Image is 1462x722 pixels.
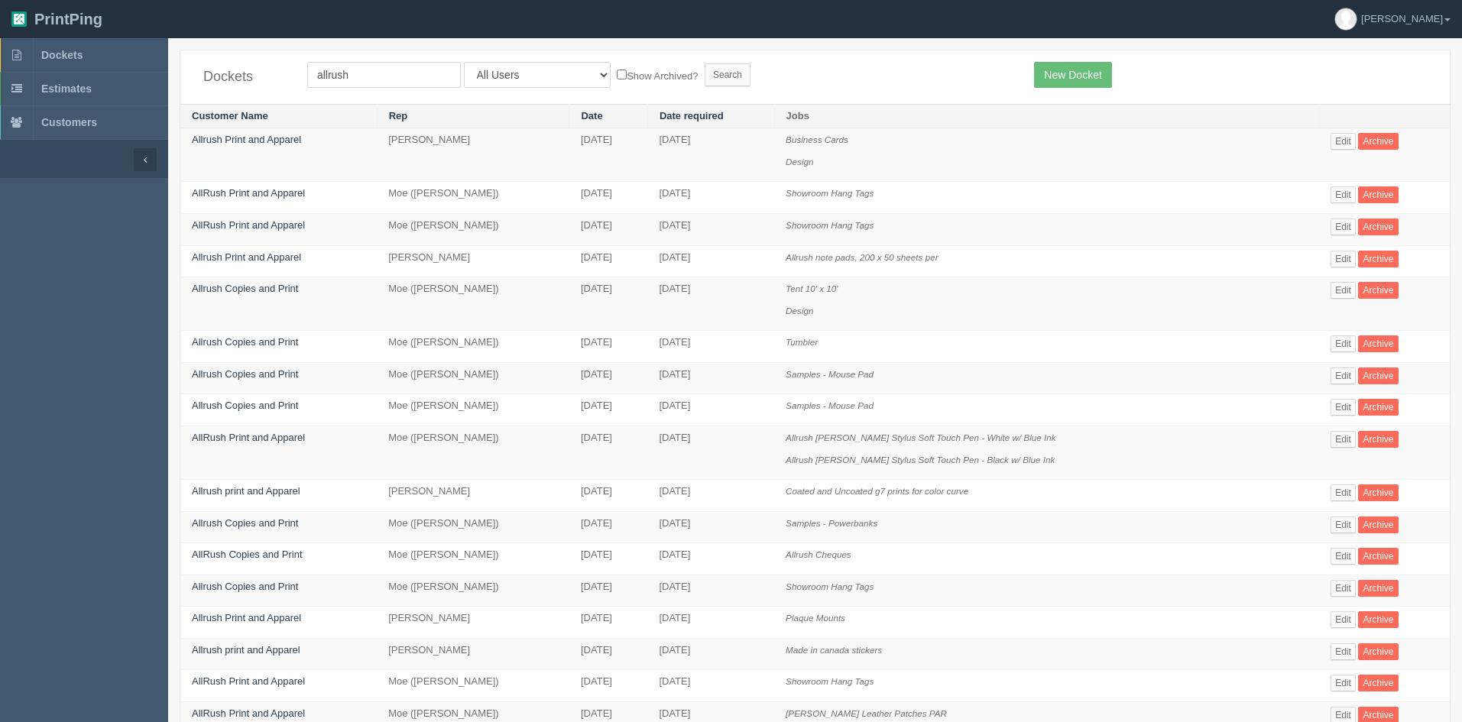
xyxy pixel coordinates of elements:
td: [DATE] [569,638,647,670]
td: [DATE] [647,480,774,512]
td: Moe ([PERSON_NAME]) [377,426,569,479]
td: Moe ([PERSON_NAME]) [377,331,569,363]
td: [DATE] [569,511,647,543]
td: [DATE] [569,607,647,639]
td: [DATE] [569,543,647,575]
a: Date required [660,110,724,121]
a: AllRush Print and Apparel [192,675,305,687]
i: Allrush [PERSON_NAME] Stylus Soft Touch Pen - White w/ Blue Ink [786,432,1056,442]
input: Customer Name [307,62,461,88]
th: Jobs [774,104,1319,128]
a: Edit [1331,675,1356,691]
td: [DATE] [647,277,774,331]
a: Customer Name [192,110,268,121]
a: Archive [1358,548,1398,565]
td: [DATE] [569,245,647,277]
i: Allrush [PERSON_NAME] Stylus Soft Touch Pen - Black w/ Blue Ink [786,455,1055,465]
a: Date [581,110,602,121]
a: Archive [1358,431,1398,448]
td: Moe ([PERSON_NAME]) [377,214,569,246]
i: Coated and Uncoated g7 prints for color curve [786,486,968,496]
a: Archive [1358,399,1398,416]
a: Archive [1358,675,1398,691]
td: Moe ([PERSON_NAME]) [377,670,569,702]
td: [DATE] [569,480,647,512]
a: Archive [1358,611,1398,628]
td: [DATE] [647,245,774,277]
a: Archive [1358,516,1398,533]
a: Rep [389,110,408,121]
i: Samples - Mouse Pad [786,369,874,379]
i: Made in canada stickers [786,645,882,655]
td: [DATE] [647,214,774,246]
a: Allrush print and Apparel [192,644,300,656]
a: Edit [1331,335,1356,352]
td: [DATE] [569,362,647,394]
a: Edit [1331,219,1356,235]
a: Edit [1331,133,1356,150]
h4: Dockets [203,70,284,85]
a: Archive [1358,643,1398,660]
td: [DATE] [569,426,647,479]
a: Edit [1331,580,1356,597]
td: [DATE] [647,670,774,702]
i: Plaque Mounts [786,613,845,623]
i: Samples - Powerbanks [786,518,877,528]
td: [DATE] [647,362,774,394]
a: Archive [1358,251,1398,267]
td: [DATE] [647,331,774,363]
a: Edit [1331,367,1356,384]
a: New Docket [1034,62,1111,88]
td: Moe ([PERSON_NAME]) [377,575,569,607]
input: Show Archived? [617,70,627,79]
td: [DATE] [647,543,774,575]
td: [DATE] [569,277,647,331]
a: Edit [1331,548,1356,565]
td: [DATE] [569,575,647,607]
a: Edit [1331,516,1356,533]
i: Tent 10' x 10' [786,283,838,293]
a: Archive [1358,580,1398,597]
span: Customers [41,116,97,128]
a: Allrush Copies and Print [192,400,298,411]
img: logo-3e63b451c926e2ac314895c53de4908e5d424f24456219fb08d385ab2e579770.png [11,11,27,27]
td: [PERSON_NAME] [377,245,569,277]
a: Allrush print and Apparel [192,485,300,497]
a: Allrush Copies and Print [192,283,298,294]
span: Estimates [41,83,92,95]
td: [DATE] [647,638,774,670]
a: Edit [1331,643,1356,660]
td: [DATE] [569,214,647,246]
td: [PERSON_NAME] [377,638,569,670]
td: [DATE] [569,331,647,363]
a: Archive [1358,367,1398,384]
td: [DATE] [569,670,647,702]
a: Edit [1331,399,1356,416]
a: AllRush Print and Apparel [192,187,305,199]
td: [DATE] [647,511,774,543]
i: Allrush Cheques [786,549,851,559]
a: Archive [1358,186,1398,203]
td: [DATE] [647,394,774,426]
a: Edit [1331,611,1356,628]
i: Showroom Hang Tags [786,188,874,198]
label: Show Archived? [617,66,698,84]
span: Dockets [41,49,83,61]
i: Showroom Hang Tags [786,220,874,230]
a: Archive [1358,282,1398,299]
td: Moe ([PERSON_NAME]) [377,182,569,214]
td: [DATE] [569,128,647,182]
td: [DATE] [569,182,647,214]
i: Allrush note pads, 200 x 50 sheets per [786,252,938,262]
a: Edit [1331,251,1356,267]
i: [PERSON_NAME] Leather Patches PAR [786,708,947,718]
td: Moe ([PERSON_NAME]) [377,277,569,331]
a: Archive [1358,133,1398,150]
a: Edit [1331,484,1356,501]
td: [DATE] [647,182,774,214]
i: Design [786,157,813,167]
td: [DATE] [569,394,647,426]
a: Archive [1358,335,1398,352]
a: Edit [1331,186,1356,203]
a: Edit [1331,431,1356,448]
